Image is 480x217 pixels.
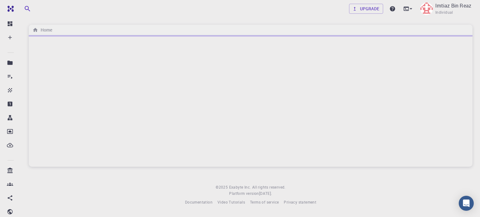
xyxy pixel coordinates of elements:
[252,184,286,190] span: All rights reserved.
[185,200,212,205] span: Documentation
[250,200,279,205] span: Terms of service
[216,184,229,190] span: © 2025
[250,199,279,205] a: Terms of service
[229,184,251,190] a: Exabyte Inc.
[435,2,471,9] p: Imtiaz Bin Reaz
[229,185,251,190] span: Exabyte Inc.
[459,196,474,211] div: Open Intercom Messenger
[420,2,433,15] img: Imtiaz Bin Reaz
[259,191,272,196] span: [DATE] .
[185,199,212,205] a: Documentation
[229,190,259,197] span: Platform version
[284,199,316,205] a: Privacy statement
[31,27,53,33] nav: breadcrumb
[38,27,52,33] h6: Home
[284,200,316,205] span: Privacy statement
[349,4,383,14] a: Upgrade
[435,9,453,16] span: Individual
[259,190,272,197] a: [DATE].
[5,6,14,12] img: logo
[217,200,245,205] span: Video Tutorials
[217,199,245,205] a: Video Tutorials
